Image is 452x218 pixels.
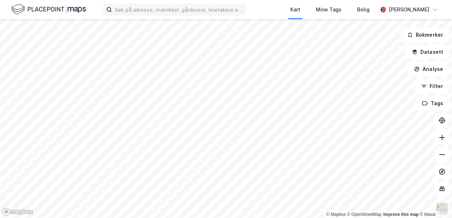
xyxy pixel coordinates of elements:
[416,96,449,110] button: Tags
[347,212,382,217] a: OpenStreetMap
[389,5,429,14] div: [PERSON_NAME]
[401,28,449,42] button: Bokmerker
[316,5,341,14] div: Mine Tags
[406,45,449,59] button: Datasett
[357,5,370,14] div: Bolig
[11,3,86,16] img: logo.f888ab2527a4732fd821a326f86c7f29.svg
[326,212,346,217] a: Mapbox
[408,62,449,76] button: Analyse
[415,79,449,93] button: Filter
[112,4,245,15] input: Søk på adresse, matrikkel, gårdeiere, leietakere eller personer
[416,184,452,218] iframe: Chat Widget
[290,5,300,14] div: Kart
[416,184,452,218] div: Kontrollprogram for chat
[2,208,33,216] a: Mapbox homepage
[383,212,419,217] a: Improve this map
